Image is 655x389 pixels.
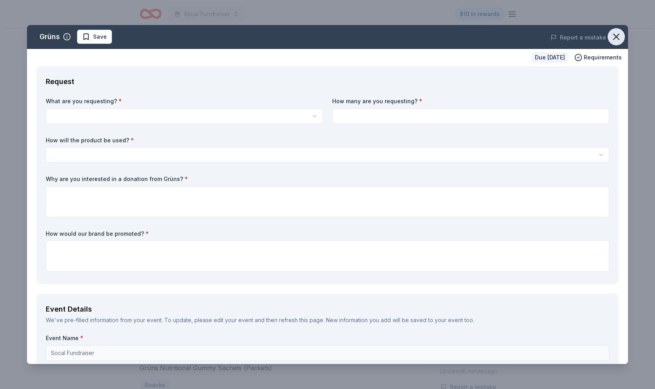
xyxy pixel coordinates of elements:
div: Grüns [40,30,60,43]
label: What are you requesting? [46,97,323,105]
button: Report a mistake [551,33,606,42]
div: Due [DATE] [532,52,568,63]
div: Request [46,75,609,88]
span: Save [93,32,107,41]
div: We've pre-filled information from your event. To update, please edit your event and then refresh ... [46,316,609,325]
button: Save [77,30,112,44]
label: How would our brand be promoted? [46,230,609,238]
span: Requirements [584,53,622,62]
div: Event Details [46,303,609,316]
label: Event Name [46,334,609,342]
button: Requirements [574,53,622,62]
label: How many are you requesting? [332,97,609,105]
label: Why are you interested in a donation from Grüns? [46,175,609,183]
label: How will the product be used? [46,136,609,144]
